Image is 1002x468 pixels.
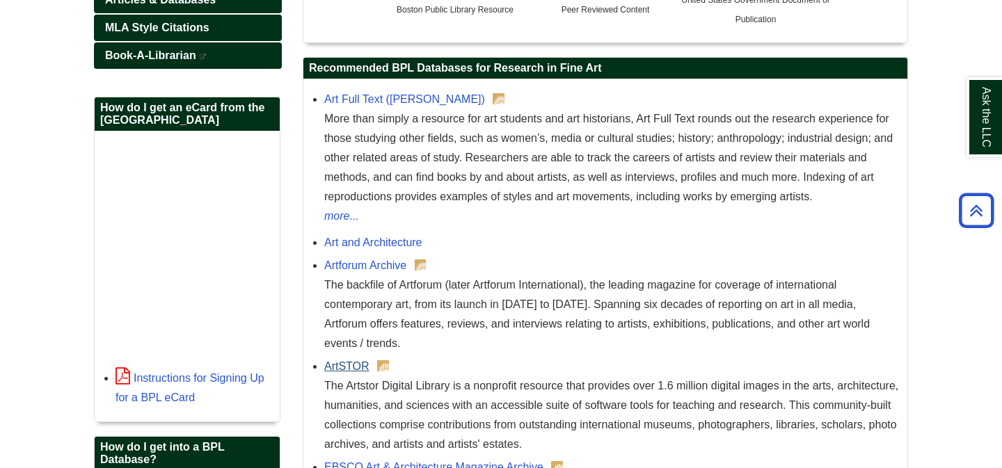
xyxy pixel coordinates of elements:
span: Peer Reviewed Content [562,5,650,15]
img: Boston Public Library [377,360,389,371]
iframe: YouTube video player [102,138,273,357]
div: More than simply a resource for art students and art historians, Art Full Text rounds out the res... [324,109,900,207]
a: Instructions for Signing Up for a BPL eCard [116,372,264,403]
h2: How do I get an eCard from the [GEOGRAPHIC_DATA] [95,97,280,131]
a: Back to Top [954,201,999,220]
img: Boston Public Library [415,259,427,271]
a: MLA Style Citations [94,15,282,41]
a: Book-A-Librarian [94,42,282,69]
span: MLA Style Citations [105,22,209,33]
i: This link opens in a new window [199,54,207,60]
a: Art and Architecture [324,236,422,248]
img: Boston Public Library [493,93,504,104]
a: Art Full Text ([PERSON_NAME]) [324,93,485,105]
span: Boston Public Library Resource [397,5,514,15]
a: more... [324,207,900,226]
a: ArtSTOR [324,360,369,372]
h2: Recommended BPL Databases for Research in Fine Art [303,58,907,79]
a: Artforum Archive [324,259,406,271]
div: The backfile of Artforum (later Artforum International), the leading magazine for coverage of int... [324,275,900,353]
div: The Artstor Digital Library is a nonprofit resource that provides over 1.6 million digital images... [324,376,900,454]
span: Book-A-Librarian [105,49,196,61]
